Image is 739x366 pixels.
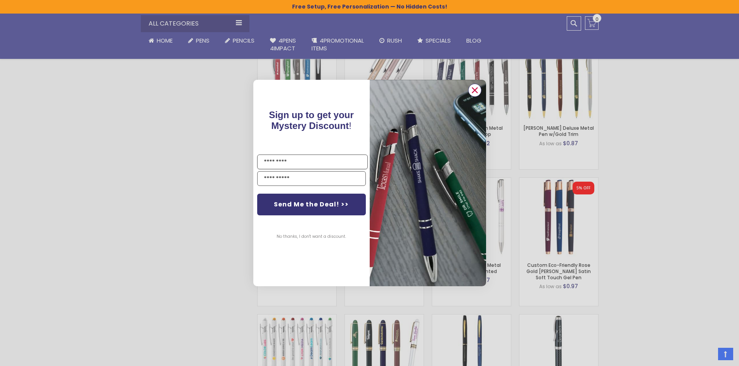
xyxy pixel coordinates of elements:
button: No thanks, I don't want a discount. [273,227,350,246]
button: Close dialog [468,84,481,97]
span: Sign up to get your Mystery Discount [269,110,354,131]
iframe: Google Customer Reviews [675,345,739,366]
img: pop-up-image [370,80,486,286]
button: Send Me the Deal! >> [257,194,366,215]
span: ! [269,110,354,131]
